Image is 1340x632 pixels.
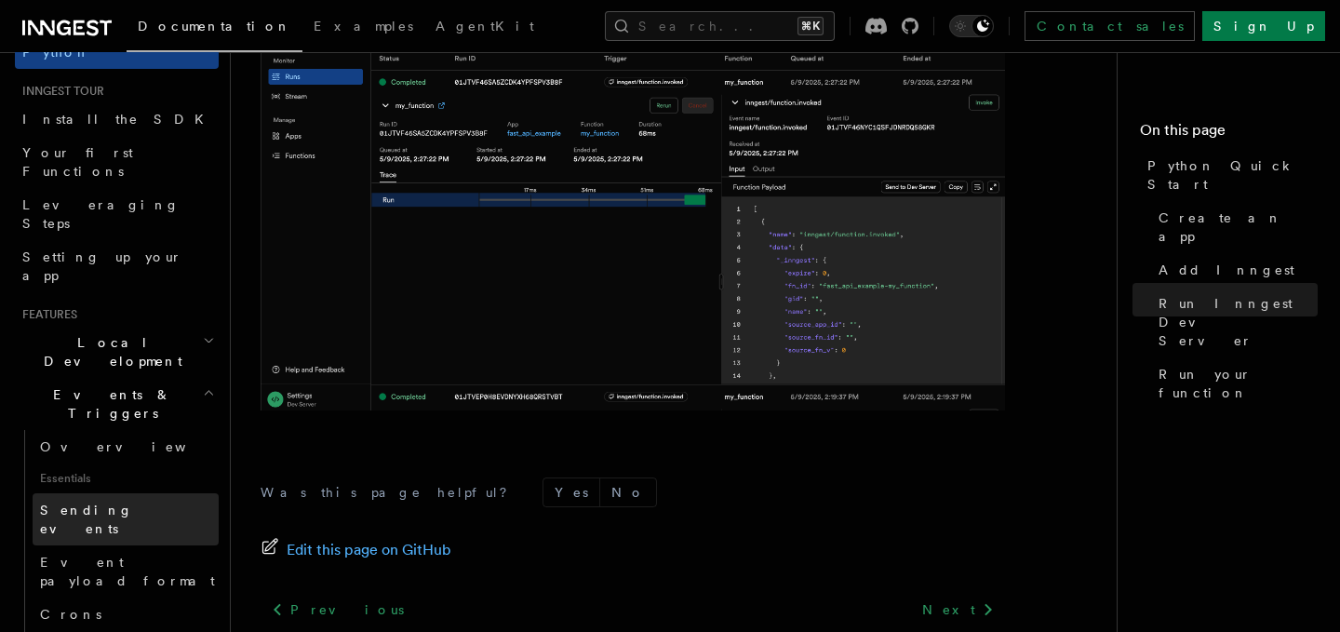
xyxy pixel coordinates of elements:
span: Setting up your app [22,249,182,283]
span: Leveraging Steps [22,197,180,231]
button: Toggle dark mode [949,15,994,37]
a: Event payload format [33,545,219,598]
span: Run Inngest Dev Server [1159,294,1318,350]
a: Your first Functions [15,136,219,188]
a: Crons [33,598,219,631]
a: Leveraging Steps [15,188,219,240]
button: Yes [543,478,599,506]
button: Search...⌘K [605,11,835,41]
span: Examples [314,19,413,34]
a: Add Inngest [1151,253,1318,287]
p: Was this page helpful? [261,483,520,502]
a: Examples [302,6,424,50]
span: Python Quick Start [1147,156,1318,194]
button: Local Development [15,326,219,378]
span: Events & Triggers [15,385,203,423]
span: Create an app [1159,208,1318,246]
span: Overview [40,439,232,454]
button: No [600,478,656,506]
span: Add Inngest [1159,261,1294,279]
span: Edit this page on GitHub [287,537,451,563]
span: Crons [40,607,101,622]
span: Features [15,307,77,322]
a: Documentation [127,6,302,52]
span: Install the SDK [22,112,215,127]
a: Sign Up [1202,11,1325,41]
span: Inngest tour [15,84,104,99]
a: Run Inngest Dev Server [1151,287,1318,357]
a: Next [911,593,1005,626]
span: Sending events [40,503,133,536]
a: Create an app [1151,201,1318,253]
a: Edit this page on GitHub [261,537,451,563]
a: Contact sales [1025,11,1195,41]
h4: On this page [1140,119,1318,149]
a: Python Quick Start [1140,149,1318,201]
a: Run your function [1151,357,1318,410]
span: Your first Functions [22,145,133,179]
a: Sending events [33,493,219,545]
a: Install the SDK [15,102,219,136]
a: Setting up your app [15,240,219,292]
span: Local Development [15,333,203,370]
span: Documentation [138,19,291,34]
a: AgentKit [424,6,545,50]
span: AgentKit [435,19,534,34]
span: Run your function [1159,365,1318,402]
a: Previous [261,593,414,626]
button: Events & Triggers [15,378,219,430]
kbd: ⌘K [797,17,824,35]
a: Overview [33,430,219,464]
span: Essentials [33,464,219,493]
span: Event payload format [40,555,215,588]
span: Python [22,45,90,60]
a: Python [15,35,219,69]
